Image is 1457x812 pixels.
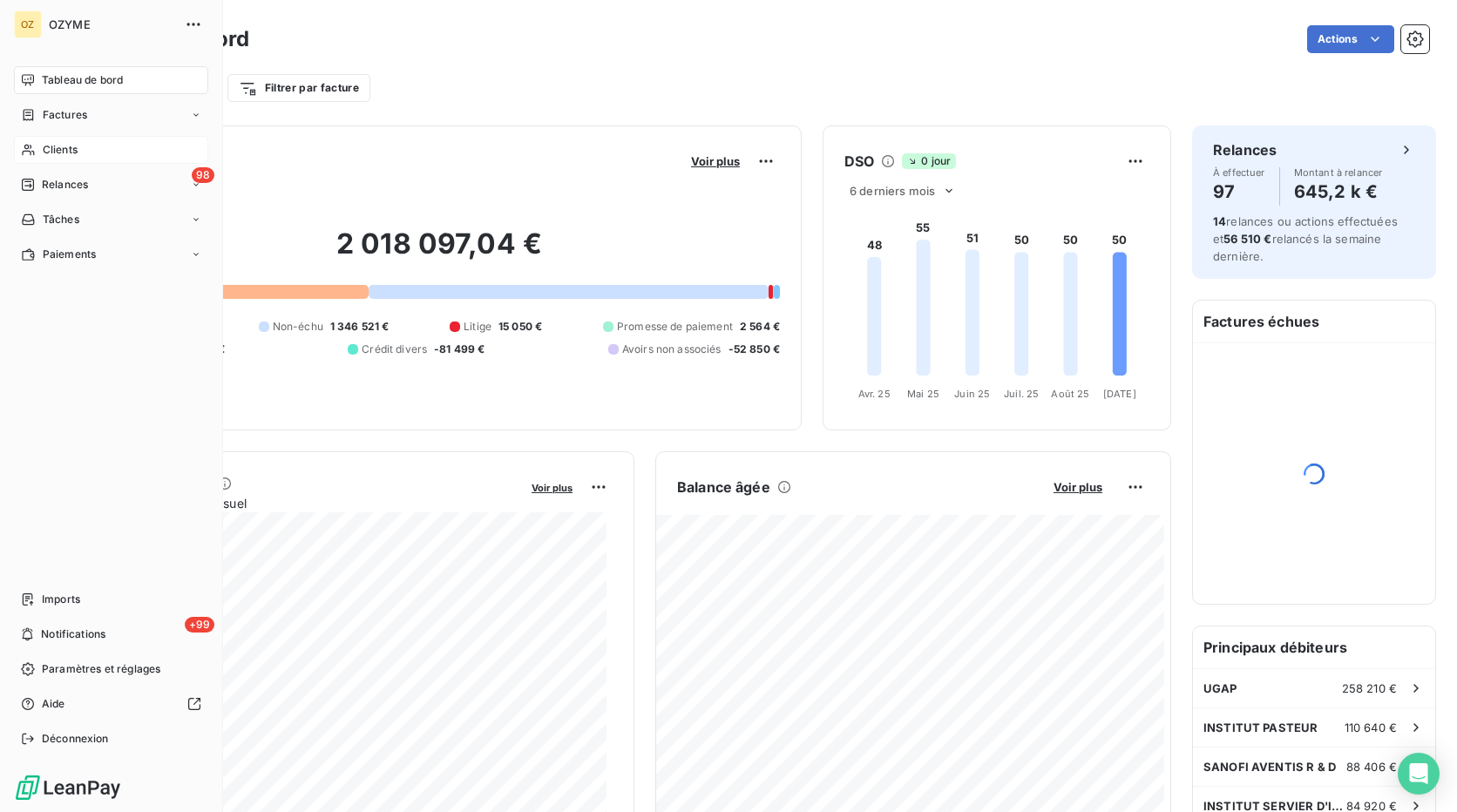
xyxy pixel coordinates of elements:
[362,342,427,357] span: Crédit divers
[728,342,780,357] span: -52 850 €
[850,184,935,198] span: 6 derniers mois
[98,494,519,512] span: Chiffre d'affaires mensuel
[43,212,79,227] span: Tâches
[1203,760,1336,774] span: SANOFI AVENTIS R & D
[532,482,573,494] span: Voir plus
[1213,178,1265,206] h4: 97
[1213,214,1398,263] span: relances ou actions effectuées et relancés la semaine dernière.
[1307,25,1394,53] button: Actions
[273,319,323,335] span: Non-échu
[844,151,874,172] h6: DSO
[498,319,542,335] span: 15 050 €
[1346,760,1397,774] span: 88 406 €
[617,319,733,335] span: Promesse de paiement
[858,388,891,400] tspan: Avr. 25
[98,227,780,279] h2: 2 018 097,04 €
[43,107,87,123] span: Factures
[42,661,160,677] span: Paramètres et réglages
[686,153,745,169] button: Voir plus
[622,342,722,357] span: Avoirs non associés
[907,388,939,400] tspan: Mai 25
[1193,301,1435,342] h6: Factures échues
[49,17,174,31] span: OZYME
[1004,388,1039,400] tspan: Juil. 25
[1203,721,1318,734] span: INSTITUT PASTEUR
[1193,626,1435,668] h6: Principaux débiteurs
[1342,681,1397,695] span: 258 210 €
[14,690,208,718] a: Aide
[1054,480,1102,494] span: Voir plus
[526,479,578,495] button: Voir plus
[42,731,109,747] span: Déconnexion
[1203,681,1237,695] span: UGAP
[43,247,96,262] span: Paiements
[1294,167,1383,178] span: Montant à relancer
[42,696,65,712] span: Aide
[192,167,214,183] span: 98
[42,177,88,193] span: Relances
[1213,167,1265,178] span: À effectuer
[902,153,956,169] span: 0 jour
[185,617,214,633] span: +99
[330,319,390,335] span: 1 346 521 €
[14,774,122,802] img: Logo LeanPay
[14,10,42,38] div: OZ
[1345,721,1397,734] span: 110 640 €
[227,74,370,102] button: Filtrer par facture
[740,319,780,335] span: 2 564 €
[691,154,740,168] span: Voir plus
[677,477,770,497] h6: Balance âgée
[1213,139,1277,160] h6: Relances
[41,626,105,642] span: Notifications
[1294,178,1383,206] h4: 645,2 k €
[464,319,491,335] span: Litige
[1213,214,1226,228] span: 14
[434,342,485,357] span: -81 499 €
[1398,753,1440,795] div: Open Intercom Messenger
[1048,479,1108,495] button: Voir plus
[42,72,123,88] span: Tableau de bord
[1103,388,1136,400] tspan: [DATE]
[1051,388,1089,400] tspan: Août 25
[1223,232,1271,246] span: 56 510 €
[42,592,80,607] span: Imports
[43,142,78,158] span: Clients
[954,388,990,400] tspan: Juin 25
